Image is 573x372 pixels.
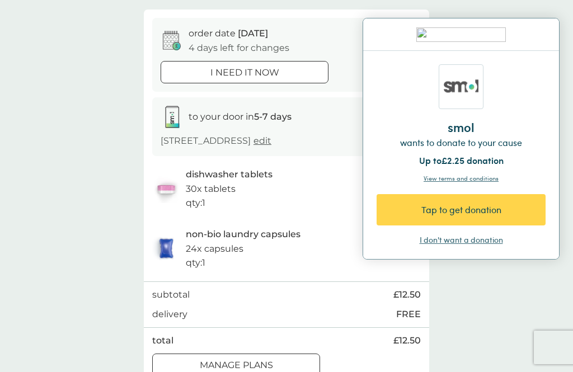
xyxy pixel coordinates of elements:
[186,182,236,196] p: 30x tablets
[189,26,268,41] p: order date
[254,111,292,122] strong: 5-7 days
[253,135,271,146] a: edit
[186,227,300,242] p: non-bio laundry capsules
[210,65,279,80] p: i need it now
[152,307,187,322] p: delivery
[152,333,173,348] p: total
[186,242,243,256] p: 24x capsules
[186,167,273,182] p: dishwasher tablets
[161,134,271,148] p: [STREET_ADDRESS]
[186,256,205,270] p: qty : 1
[161,61,328,83] button: i need it now
[393,288,421,302] span: £12.50
[396,307,421,322] p: FREE
[189,111,292,122] span: to your door in
[186,196,205,210] p: qty : 1
[189,41,289,55] p: 4 days left for changes
[238,28,268,39] span: [DATE]
[393,333,421,348] span: £12.50
[152,288,190,302] p: subtotal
